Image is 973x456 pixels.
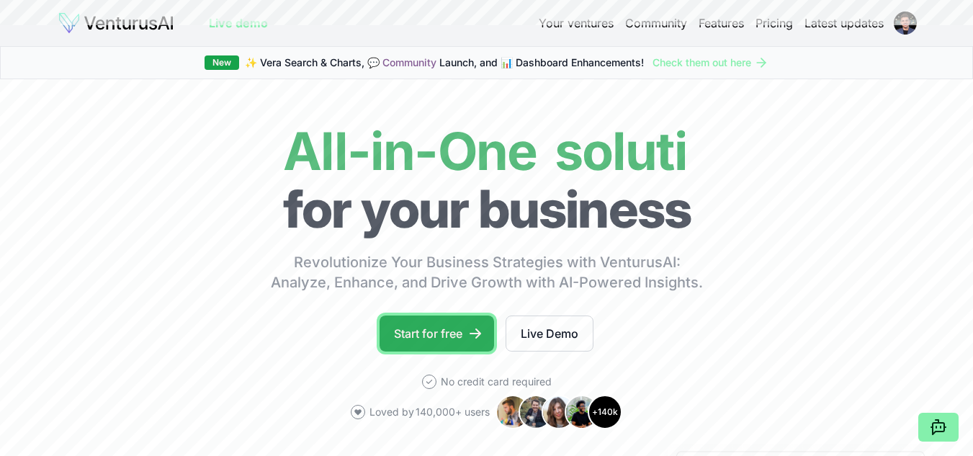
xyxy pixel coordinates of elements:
[653,55,768,70] a: Check them out here
[519,395,553,429] img: Avatar 2
[496,395,530,429] img: Avatar 1
[205,55,239,70] div: New
[245,55,644,70] span: ✨ Vera Search & Charts, 💬 Launch, and 📊 Dashboard Enhancements!
[382,56,436,68] a: Community
[506,316,593,352] a: Live Demo
[380,316,494,352] a: Start for free
[565,395,599,429] img: Avatar 4
[542,395,576,429] img: Avatar 3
